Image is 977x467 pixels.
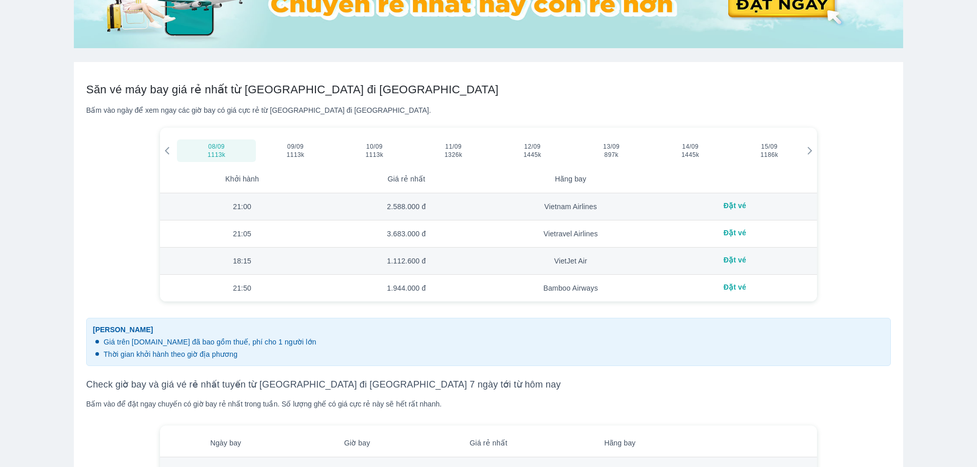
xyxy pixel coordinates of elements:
[86,399,891,409] div: Bấm vào để đặt ngay chuyến có giờ bay rẻ nhất trong tuần. Số lượng ghế có giá cực rẻ này sẽ hết r...
[425,151,482,159] span: 1326k
[188,151,245,159] span: 1113k
[86,83,891,97] h2: Săn vé máy bay giá rẻ nhất từ [GEOGRAPHIC_DATA] đi [GEOGRAPHIC_DATA]
[661,283,809,291] div: Đặt vé
[160,166,817,301] table: simple table
[524,143,541,151] span: 12/09
[160,193,324,220] td: 21:00
[208,143,225,151] span: 08/09
[291,430,423,457] th: Giờ bay
[324,220,488,248] td: 3.683.000 đ
[324,248,488,275] td: 1.112.600 đ
[366,143,383,151] span: 10/09
[423,430,554,457] th: Giá rẻ nhất
[86,378,891,391] h3: Check giờ bay và giá vé rẻ nhất tuyến từ [GEOGRAPHIC_DATA] đi [GEOGRAPHIC_DATA] 7 ngày tới từ hôm...
[504,151,561,159] span: 1445k
[160,430,291,457] th: Ngày bay
[661,256,809,264] div: Đặt vé
[583,151,640,159] span: 897k
[267,151,324,159] span: 1113k
[287,143,304,151] span: 09/09
[86,105,891,115] div: Bấm vào ngày để xem ngay các giờ bay có giá cực rẻ từ [GEOGRAPHIC_DATA] đi [GEOGRAPHIC_DATA].
[741,151,798,159] span: 1186k
[497,283,645,293] div: Bamboo Airways
[160,275,324,301] td: 21:50
[603,143,620,151] span: 13/09
[93,324,884,335] span: [PERSON_NAME]
[160,166,324,193] th: Khởi hành
[445,143,462,151] span: 11/09
[104,337,884,347] p: Giá trên [DOMAIN_NAME] đã bao gồm thuế, phí cho 1 người lớn
[160,248,324,275] td: 18:15
[682,143,699,151] span: 14/09
[324,193,488,220] td: 2.588.000 đ
[554,430,686,457] th: Hãng bay
[497,229,645,239] div: Vietravel Airlines
[324,275,488,301] td: 1.944.000 đ
[160,220,324,248] td: 21:05
[661,229,809,237] div: Đặt vé
[489,166,653,193] th: Hãng bay
[662,151,719,159] span: 1445k
[497,201,645,212] div: Vietnam Airlines
[497,256,645,266] div: VietJet Air
[104,349,884,359] p: Thời gian khởi hành theo giờ địa phương
[324,166,488,193] th: Giá rẻ nhất
[661,201,809,210] div: Đặt vé
[761,143,777,151] span: 15/09
[346,151,403,159] span: 1113k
